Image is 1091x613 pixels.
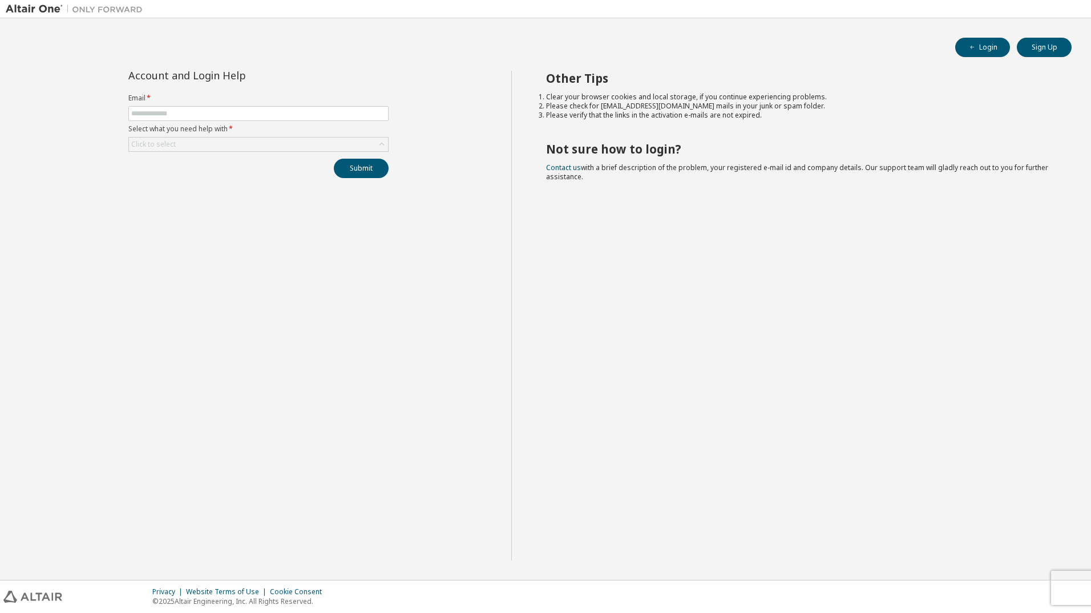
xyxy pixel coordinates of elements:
[128,124,389,134] label: Select what you need help with
[128,71,337,80] div: Account and Login Help
[1017,38,1072,57] button: Sign Up
[546,102,1052,111] li: Please check for [EMAIL_ADDRESS][DOMAIN_NAME] mails in your junk or spam folder.
[6,3,148,15] img: Altair One
[270,587,329,596] div: Cookie Consent
[131,140,176,149] div: Click to select
[546,71,1052,86] h2: Other Tips
[129,138,388,151] div: Click to select
[546,111,1052,120] li: Please verify that the links in the activation e-mails are not expired.
[128,94,389,103] label: Email
[186,587,270,596] div: Website Terms of Use
[334,159,389,178] button: Submit
[546,92,1052,102] li: Clear your browser cookies and local storage, if you continue experiencing problems.
[546,163,1048,182] span: with a brief description of the problem, your registered e-mail id and company details. Our suppo...
[546,163,581,172] a: Contact us
[546,142,1052,156] h2: Not sure how to login?
[3,591,62,603] img: altair_logo.svg
[152,587,186,596] div: Privacy
[152,596,329,606] p: © 2025 Altair Engineering, Inc. All Rights Reserved.
[955,38,1010,57] button: Login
